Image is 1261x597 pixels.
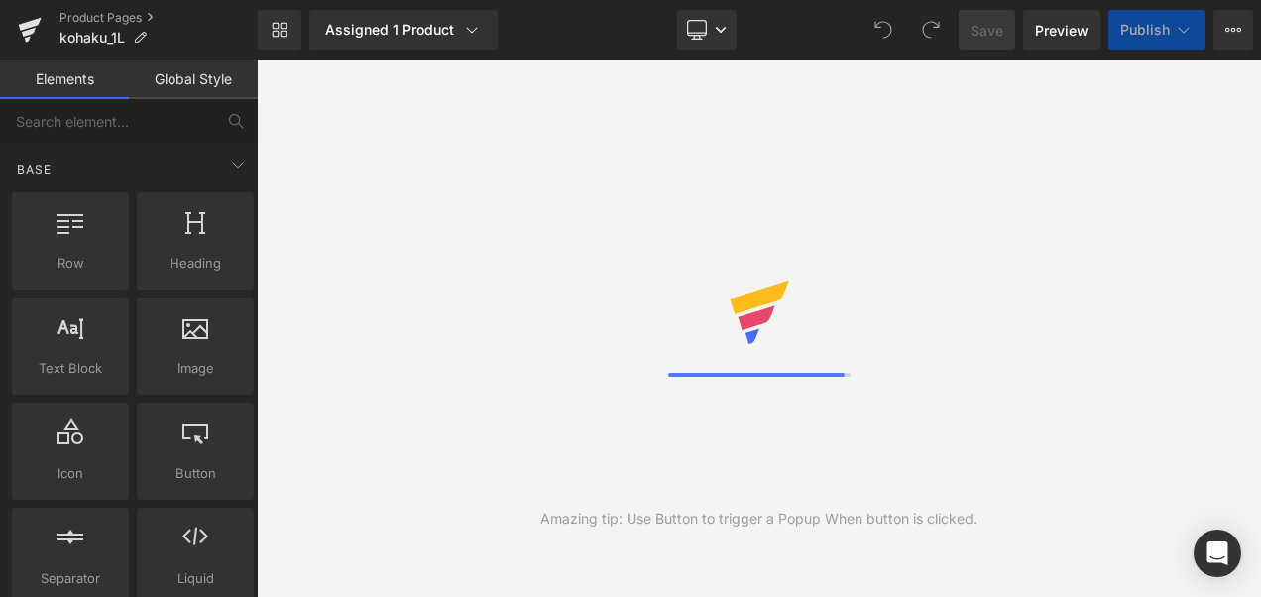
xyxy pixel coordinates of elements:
[1108,10,1205,50] button: Publish
[258,10,301,50] a: New Library
[1035,20,1089,41] span: Preview
[143,358,248,379] span: Image
[143,568,248,589] span: Liquid
[18,463,123,484] span: Icon
[911,10,951,50] button: Redo
[18,253,123,274] span: Row
[15,160,54,179] span: Base
[325,20,482,40] div: Assigned 1 Product
[59,10,258,26] a: Product Pages
[18,568,123,589] span: Separator
[1213,10,1253,50] button: More
[143,253,248,274] span: Heading
[129,60,258,99] a: Global Style
[143,463,248,484] span: Button
[1194,530,1241,577] div: Open Intercom Messenger
[1023,10,1100,50] a: Preview
[1120,22,1170,38] span: Publish
[540,508,977,530] div: Amazing tip: Use Button to trigger a Popup When button is clicked.
[863,10,903,50] button: Undo
[59,30,125,46] span: kohaku_1L
[18,358,123,379] span: Text Block
[971,20,1003,41] span: Save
